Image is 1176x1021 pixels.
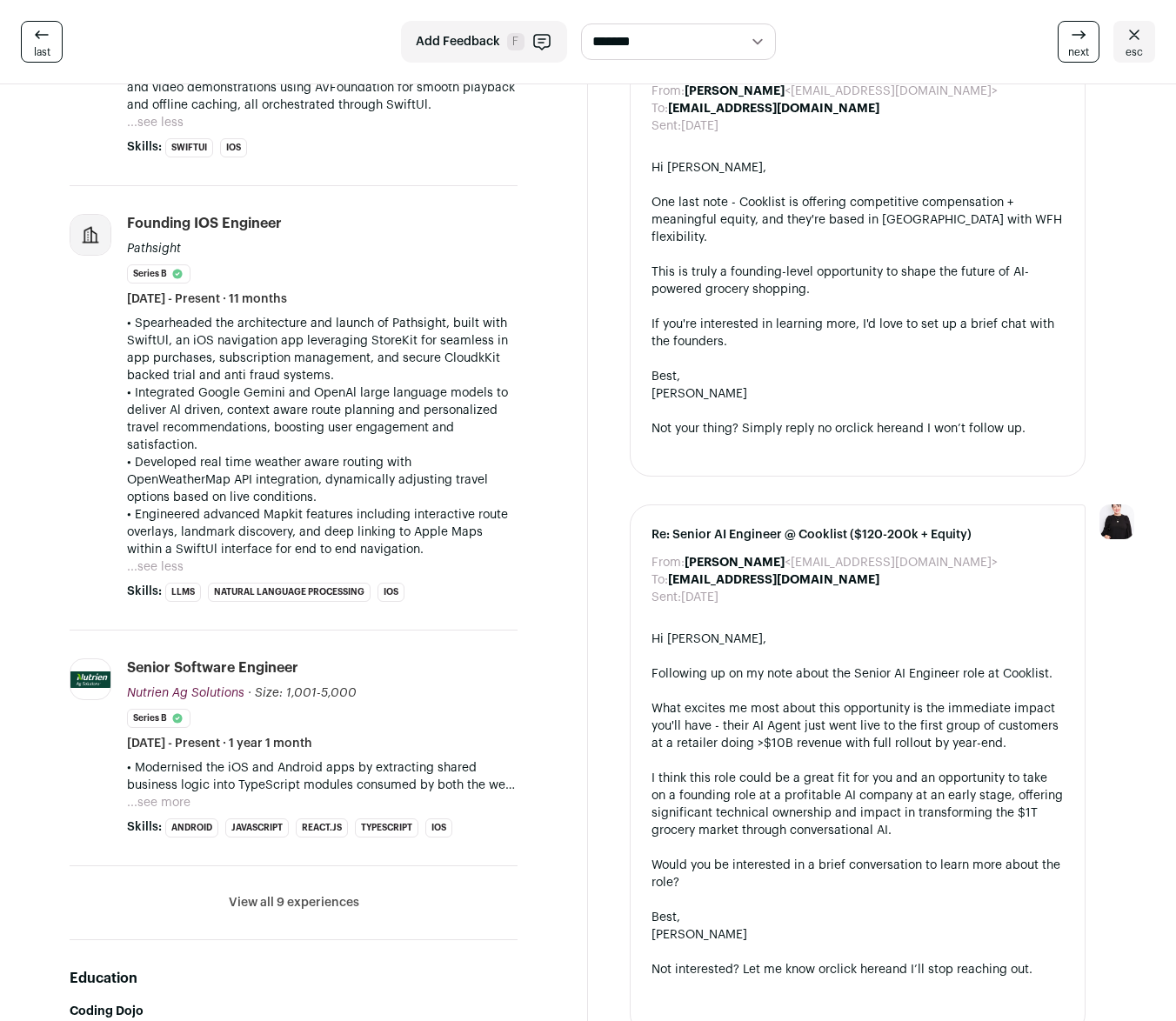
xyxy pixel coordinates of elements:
span: Skills: [127,818,162,836]
div: Hi [PERSON_NAME], [651,159,1064,177]
p: • Spearheaded the architecture and launch of Pathsight, built with SwiftUl, an iOS navigation app... [127,315,518,384]
p: • Integrated Google Gemini and OpenAl large language models to deliver Al driven, context aware r... [127,384,518,454]
span: Skills: [127,583,162,600]
h2: Education [70,968,518,989]
dt: Sent: [651,117,681,135]
div: Hi [PERSON_NAME], [651,631,1064,648]
b: [EMAIL_ADDRESS][DOMAIN_NAME] [668,103,879,115]
div: Senior Software Engineer [127,658,298,677]
li: iOS [425,818,452,837]
dt: From: [651,83,685,100]
div: [PERSON_NAME] [651,385,1064,403]
span: last [34,45,50,59]
li: TypeScript [355,818,418,837]
dt: Sent: [651,589,681,606]
p: • Engineered advanced Mapkit features including interactive route overlays, landmark discovery, a... [127,506,518,558]
span: Re: Senior AI Engineer @ Cooklist ($120-200k + Equity) [651,526,1064,544]
div: Not your thing? Simply reply no or and I won’t follow up. [651,420,1064,437]
b: [EMAIL_ADDRESS][DOMAIN_NAME] [668,574,879,586]
dt: To: [651,100,668,117]
div: Best, [651,368,1064,385]
strong: Coding Dojo [70,1005,144,1018]
a: click here [830,964,885,976]
div: Not interested? Let me know or and I’ll stop reaching out. [651,961,1064,978]
dt: From: [651,554,685,571]
li: iOS [378,583,404,602]
button: Add Feedback F [401,21,567,63]
button: ...see less [127,558,184,576]
dd: <[EMAIL_ADDRESS][DOMAIN_NAME]> [685,554,998,571]
span: Nutrien Ag Solutions [127,687,244,699]
dd: [DATE] [681,117,718,135]
span: [DATE] - Present · 11 months [127,290,287,308]
p: • Created an intuitive exercise library featuring custom animations and video demonstrations usin... [127,62,518,114]
li: iOS [220,138,247,157]
a: esc [1113,21,1155,63]
img: fb74f60e872aad64df3d16688d009023725eee670100394f7e0411d4f4edd90f.jpg [70,671,110,688]
span: Pathsight [127,243,181,255]
span: esc [1126,45,1143,59]
a: last [21,21,63,63]
div: Following up on my note about the Senior AI Engineer role at Cooklist. [651,665,1064,683]
b: [PERSON_NAME] [685,557,785,569]
b: [PERSON_NAME] [685,85,785,97]
span: [DATE] - Present · 1 year 1 month [127,735,312,752]
span: · Size: 1,001-5,000 [248,687,357,699]
p: • Developed real time weather aware routing with OpenWeatherMap API integration, dynamically adju... [127,454,518,506]
li: SwiftUI [165,138,213,157]
button: ...see less [127,114,184,131]
div: Founding iOS Engineer [127,214,282,233]
div: If you're interested in learning more, I'd love to set up a brief chat with the founders. [651,316,1064,350]
div: What excites me most about this opportunity is the immediate impact you'll have - their AI Agent ... [651,700,1064,752]
li: Android [165,818,218,837]
img: company-logo-placeholder-414d4e2ec0e2ddebbe968bf319fdfe5acfe0c9b87f798d344e800bc9a89632a0.png [70,215,110,255]
li: Series B [127,264,190,284]
li: React.js [296,818,348,837]
span: Add Feedback [416,33,500,50]
dd: <[EMAIL_ADDRESS][DOMAIN_NAME]> [685,83,998,100]
div: Would you be interested in a brief conversation to learn more about the role? [651,857,1064,891]
li: Natural Language Processing [208,583,371,602]
span: next [1068,45,1089,59]
li: Series B [127,709,190,728]
div: Best, [651,909,1064,926]
img: 9240684-medium_jpg [1099,504,1134,539]
button: View all 9 experiences [229,894,359,911]
span: Skills: [127,138,162,156]
button: ...see more [127,794,190,811]
div: One last note - Cooklist is offering competitive compensation + meaningful equity, and they're ba... [651,194,1064,246]
a: next [1058,21,1099,63]
dd: [DATE] [681,589,718,606]
li: JavaScript [225,818,289,837]
a: click here [846,423,902,435]
span: F [507,33,525,50]
div: I think this role could be a great fit for you and an opportunity to take on a founding role at a... [651,770,1064,839]
div: [PERSON_NAME] [651,926,1064,944]
dt: To: [651,571,668,589]
li: LLMs [165,583,201,602]
p: • Modernised the iOS and Android apps by extracting shared business logic into TypeScript modules... [127,759,518,794]
div: This is truly a founding-level opportunity to shape the future of AI-powered grocery shopping. [651,264,1064,298]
